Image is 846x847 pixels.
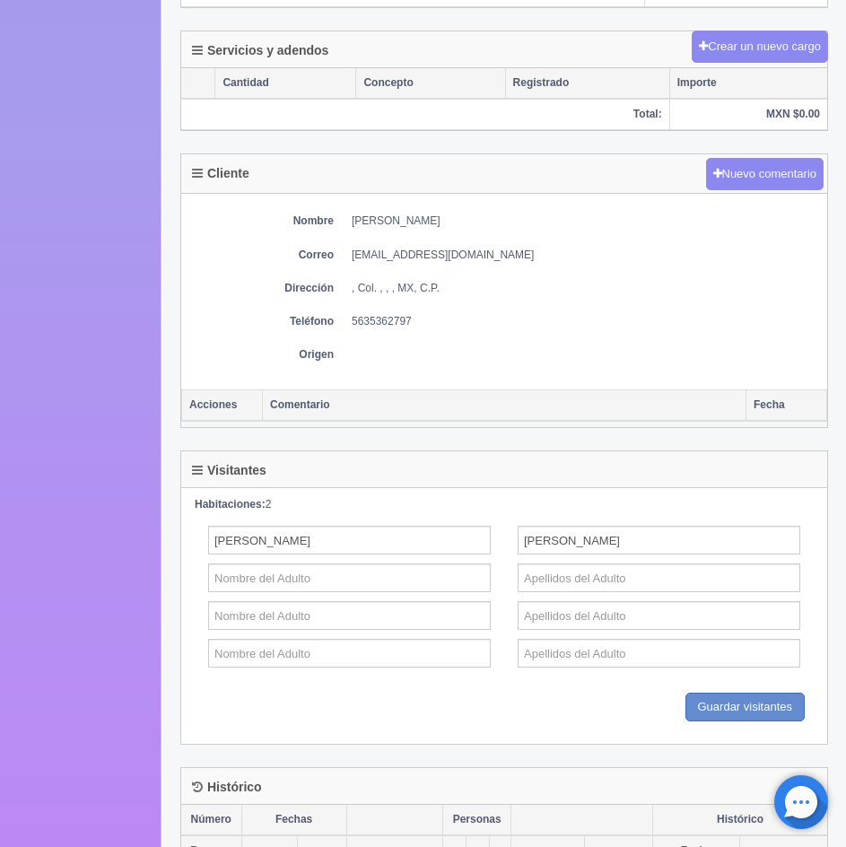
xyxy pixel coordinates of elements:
[518,601,800,630] input: Apellidos del Adulto
[190,248,334,263] dt: Correo
[208,639,491,668] input: Nombre del Adulto
[518,526,800,554] input: Apellidos del Adulto
[352,214,818,229] dd: [PERSON_NAME]
[208,563,491,592] input: Nombre del Adulto
[505,68,669,99] th: Registrado
[685,693,806,722] input: Guardar visitantes
[352,314,818,329] dd: 5635362797
[190,314,334,329] dt: Teléfono
[356,68,505,99] th: Concepto
[182,390,263,422] th: Acciones
[190,347,334,362] dt: Origen
[192,781,262,794] h4: Histórico
[215,68,356,99] th: Cantidad
[692,31,828,64] button: Crear un nuevo cargo
[669,99,827,130] th: MXN $0.00
[190,281,334,296] dt: Dirección
[192,464,266,477] h4: Visitantes
[518,639,800,668] input: Apellidos del Adulto
[706,158,824,191] button: Nuevo comentario
[518,563,800,592] input: Apellidos del Adulto
[241,805,346,835] th: Fechas
[352,248,818,263] dd: [EMAIL_ADDRESS][DOMAIN_NAME]
[352,281,818,296] dd: , Col. , , , MX, C.P.
[195,498,266,511] strong: Habitaciones:
[195,497,814,512] div: 2
[192,44,328,57] h4: Servicios y adendos
[746,390,827,422] th: Fecha
[653,805,827,835] th: Histórico
[208,601,491,630] input: Nombre del Adulto
[190,214,334,229] dt: Nombre
[669,68,827,99] th: Importe
[208,526,491,554] input: Nombre del Adulto
[443,805,511,835] th: Personas
[263,390,746,422] th: Comentario
[181,805,241,835] th: Número
[181,99,669,130] th: Total:
[192,167,249,180] h4: Cliente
